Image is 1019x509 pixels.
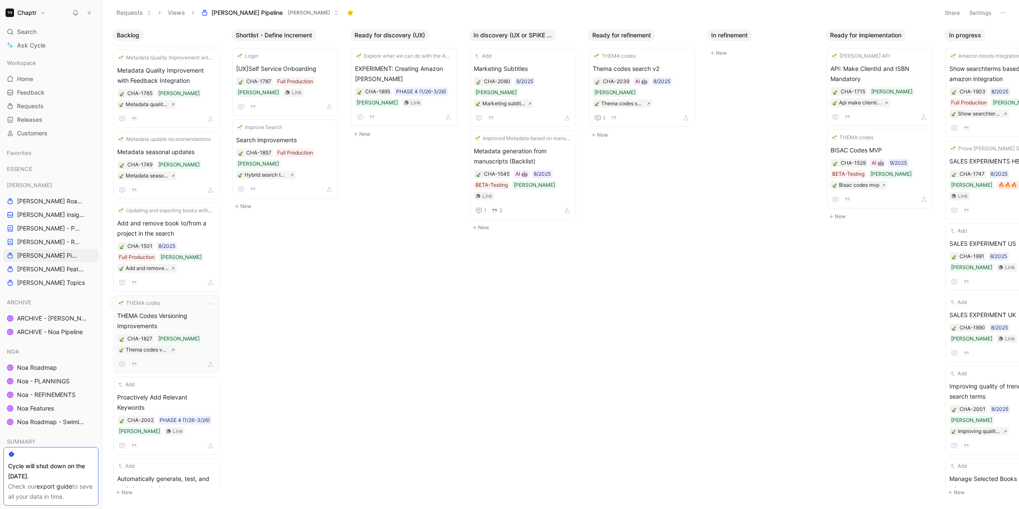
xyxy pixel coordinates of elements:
a: [PERSON_NAME] - PLANNINGS [3,222,99,235]
span: Ready for refinement [592,31,651,39]
div: CHA-1857 [246,149,271,157]
div: [PERSON_NAME] [951,263,992,272]
button: New [231,201,343,211]
div: CHA-1749 [127,160,152,169]
div: CHA-1501 [127,242,152,250]
img: 🍃 [119,163,124,168]
button: 2 [490,206,504,215]
span: API: Make ClientId and ISBN Mandatory [830,64,929,84]
span: 1 [484,208,487,213]
div: Full Production [951,98,987,107]
a: AddProactively Add Relevant KeywordsPHASE 4 (1/26-3/26)[PERSON_NAME]Link [113,377,220,455]
div: 8/2025 [534,170,551,178]
span: NOA [7,347,19,356]
img: 🍃 [832,100,837,105]
div: CHA-1990 [960,323,985,332]
span: Home [17,75,33,83]
span: Login [245,52,258,60]
button: 🍃 [832,89,838,95]
div: 🍃 [951,89,957,95]
div: 8/2025 [158,242,175,250]
div: 🍃 [594,79,600,84]
div: CHA-1895 [365,87,390,96]
a: 🌱Improve SearchSearch improvementsFull Production[PERSON_NAME]🍃Hybrid search to improve semantic ... [232,119,338,198]
div: Link [292,88,302,97]
span: Metadata update recommendations [126,135,211,143]
button: 🌱Improve Search [236,123,284,132]
button: Views [164,6,189,19]
img: 🌱 [237,53,242,59]
div: Ready for refinementNew [585,25,704,144]
a: [PERSON_NAME] Features [3,263,99,276]
div: NOANoa RoadmapNoa - PLANNINGSNoa - REFINEMENTSNoa FeaturesNoa Roadmap - Swimlanes [3,345,99,428]
button: In progress [945,29,985,41]
a: Noa Roadmap [3,361,99,374]
a: 🌱THEMA codesThema codes search v2AI 🤖8/2025[PERSON_NAME]🍃Thema codes search v21 [589,48,695,127]
a: [PERSON_NAME] Pipeline [3,249,99,262]
img: 🍃 [833,90,838,95]
button: Requests [113,6,155,19]
div: Shortlist - Define IncrementNew [228,25,347,216]
div: In refinementNew [704,25,822,62]
div: Full Production [277,149,313,157]
span: Updating and exporting books without projects [126,206,214,215]
span: 1 [603,115,605,121]
div: Link [482,192,493,200]
span: Ready for implementation [830,31,901,39]
img: 🍃 [476,172,481,177]
a: Customers [3,127,99,140]
div: 🍃 [119,90,125,96]
div: CHA-1827 [127,335,152,343]
div: 9/2025 [516,77,533,86]
div: Thema codes versioning improvements [126,346,169,354]
img: 🍃 [595,79,600,84]
div: Marketing subtitles [482,99,525,108]
img: 🌱 [118,55,124,60]
div: Show searchterms based on amazon integration [958,110,1001,118]
button: Settings [966,7,995,19]
div: In discovery (UX or SPIKE ongoing)New [466,25,585,237]
span: BISAC Codes MVP [830,145,929,155]
span: Customers [17,129,48,138]
div: [PERSON_NAME] [357,98,398,107]
div: CHA-1545 [484,170,509,178]
div: [PERSON_NAME] [238,160,279,168]
button: 🌱THEMA codes [593,52,637,60]
img: 🍃 [832,183,837,188]
div: [PERSON_NAME] [951,181,992,189]
div: Metadata quality improvement with feedback integration [126,100,169,109]
button: In discovery (UX or SPIKE ongoing) [469,29,556,41]
div: [PERSON_NAME] [158,160,200,169]
span: Search [17,27,37,37]
span: Improved Metadata based on manuscript [483,134,571,143]
div: Full Production [277,77,313,86]
a: Home [3,73,99,85]
div: [PERSON_NAME] [160,253,202,262]
div: Link [411,98,421,107]
img: 🌱 [951,146,956,151]
span: THEMA Codes Versioning Improvements [117,311,216,331]
button: ChaptrChaptr [3,7,48,19]
span: Requests [17,102,44,110]
div: 🍃 [357,89,363,95]
button: 1 [593,113,607,123]
span: Shortlist - Define Increment [236,31,312,39]
button: Backlog [113,29,144,41]
div: CHA-1747 [960,170,985,178]
div: CHA-1765 [127,89,152,98]
div: [PERSON_NAME] [476,88,517,97]
a: [PERSON_NAME] insights [3,208,99,221]
span: Metadata seasonal updates [117,147,216,157]
a: Feedback [3,86,99,99]
span: Ask Cycle [17,40,45,51]
span: Improve Search [245,123,282,132]
button: New [469,222,581,233]
div: [PERSON_NAME] [951,335,992,343]
button: 🌱Improved Metadata based on manuscript [474,134,572,143]
div: 8/2025 [653,77,670,86]
div: 🍃 [951,325,957,331]
span: Releases [17,115,42,124]
span: ARCHIVE [7,298,31,307]
button: Ready for refinement [588,29,655,41]
a: Ask Cycle [3,39,99,52]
